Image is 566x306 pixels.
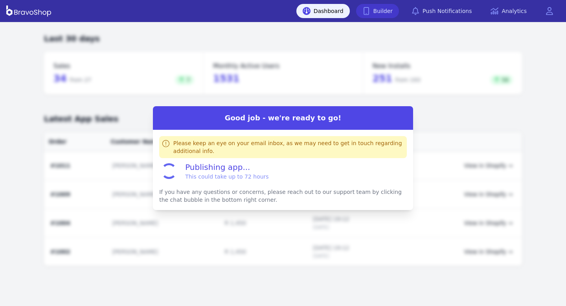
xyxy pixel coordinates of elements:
[6,6,51,17] img: BravoShop
[173,139,404,155] div: Please keep an eye on your email inbox, as we may need to get in touch regarding additional info.
[153,112,413,124] h2: Good job - we're ready to go!
[185,173,269,181] span: This could take up to 72 hours
[185,162,269,181] span: Publishing app...
[484,4,533,18] a: Analytics
[356,4,399,18] a: Builder
[159,188,407,204] p: If you have any questions or concerns, please reach out to our support team by clicking the chat ...
[405,4,478,18] a: Push Notifications
[296,4,350,18] a: Dashboard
